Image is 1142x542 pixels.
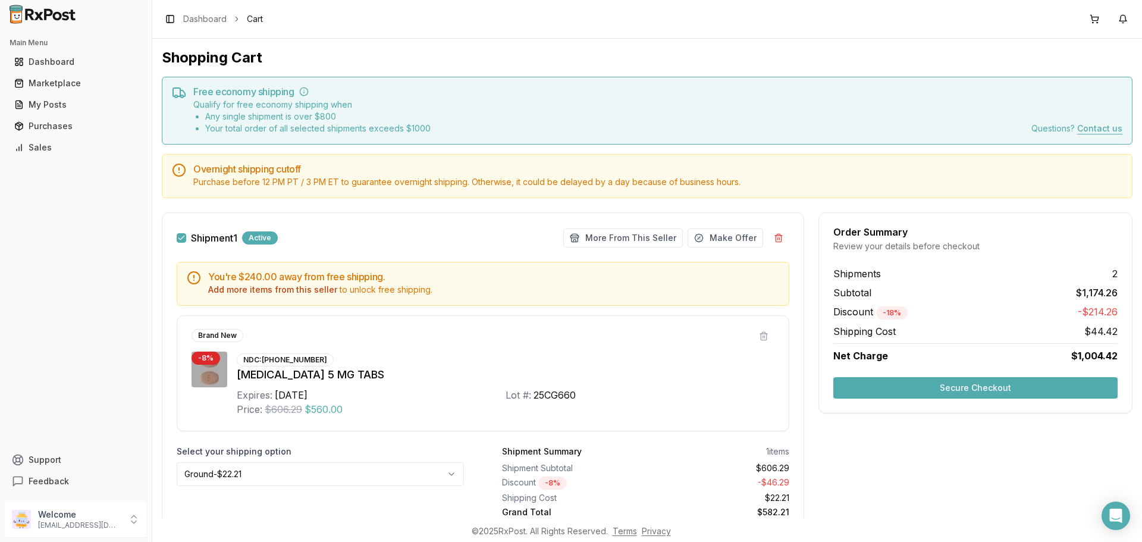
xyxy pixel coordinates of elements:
div: NDC: [PHONE_NUMBER] [237,353,334,366]
li: Your total order of all selected shipments exceeds $ 1000 [205,123,431,134]
div: Shipment Summary [502,446,582,458]
a: Privacy [642,526,671,536]
div: $606.29 [651,462,790,474]
h5: You're $240.00 away from free shipping. [208,272,779,281]
div: 1 items [766,446,789,458]
button: Marketplace [5,74,147,93]
div: Brand New [192,329,243,342]
button: Purchases [5,117,147,136]
button: More From This Seller [563,228,683,247]
div: Shipment Subtotal [502,462,641,474]
div: My Posts [14,99,137,111]
div: Sales [14,142,137,153]
p: [EMAIL_ADDRESS][DOMAIN_NAME] [38,521,121,530]
button: Add more items from this seller [208,284,337,296]
img: Eliquis 5 MG TABS [192,352,227,387]
div: Dashboard [14,56,137,68]
span: Subtotal [833,286,871,300]
span: $606.29 [265,402,302,416]
span: Shipments [833,267,881,281]
span: -$214.26 [1078,305,1118,319]
h5: Overnight shipping cutoff [193,164,1122,174]
div: Qualify for free economy shipping when [193,99,431,134]
a: My Posts [10,94,142,115]
span: Cart [247,13,263,25]
h5: Free economy shipping [193,87,1122,96]
a: Dashboard [183,13,227,25]
span: Feedback [29,475,69,487]
div: Purchases [14,120,137,132]
div: to unlock free shipping. [208,284,779,296]
div: 25CG660 [534,388,576,402]
div: Shipping Cost [502,492,641,504]
span: $1,174.26 [1076,286,1118,300]
div: Active [242,231,278,245]
button: Support [5,449,147,471]
div: - 8 % [538,477,567,490]
div: Expires: [237,388,272,402]
button: Sales [5,138,147,157]
a: Dashboard [10,51,142,73]
span: $560.00 [305,402,343,416]
h2: Main Menu [10,38,142,48]
div: Review your details before checkout [833,240,1118,252]
button: My Posts [5,95,147,114]
span: $44.42 [1084,324,1118,339]
img: RxPost Logo [5,5,81,24]
div: - 8 % [192,352,220,365]
div: Lot #: [506,388,531,402]
span: Shipment 1 [191,233,237,243]
div: Discount [502,477,641,490]
a: Sales [10,137,142,158]
a: Marketplace [10,73,142,94]
div: $582.21 [651,506,790,518]
button: Feedback [5,471,147,492]
button: Make Offer [688,228,763,247]
h1: Shopping Cart [162,48,1132,67]
p: Welcome [38,509,121,521]
div: [DATE] [275,388,308,402]
label: Select your shipping option [177,446,464,458]
li: Any single shipment is over $ 800 [205,111,431,123]
span: $1,004.42 [1071,349,1118,363]
div: $22.21 [651,492,790,504]
div: Open Intercom Messenger [1102,502,1130,530]
span: Discount [833,306,908,318]
nav: breadcrumb [183,13,263,25]
a: Purchases [10,115,142,137]
div: Order Summary [833,227,1118,237]
span: Net Charge [833,350,888,362]
div: - 18 % [876,306,908,319]
span: Shipping Cost [833,324,896,339]
span: 2 [1112,267,1118,281]
div: [MEDICAL_DATA] 5 MG TABS [237,366,774,383]
a: Terms [613,526,637,536]
div: Grand Total [502,506,641,518]
div: Purchase before 12 PM PT / 3 PM ET to guarantee overnight shipping. Otherwise, it could be delaye... [193,176,1122,188]
button: Secure Checkout [833,377,1118,399]
div: Questions? [1031,123,1122,134]
button: Dashboard [5,52,147,71]
img: User avatar [12,510,31,529]
div: Price: [237,402,262,416]
div: Marketplace [14,77,137,89]
div: - $46.29 [651,477,790,490]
